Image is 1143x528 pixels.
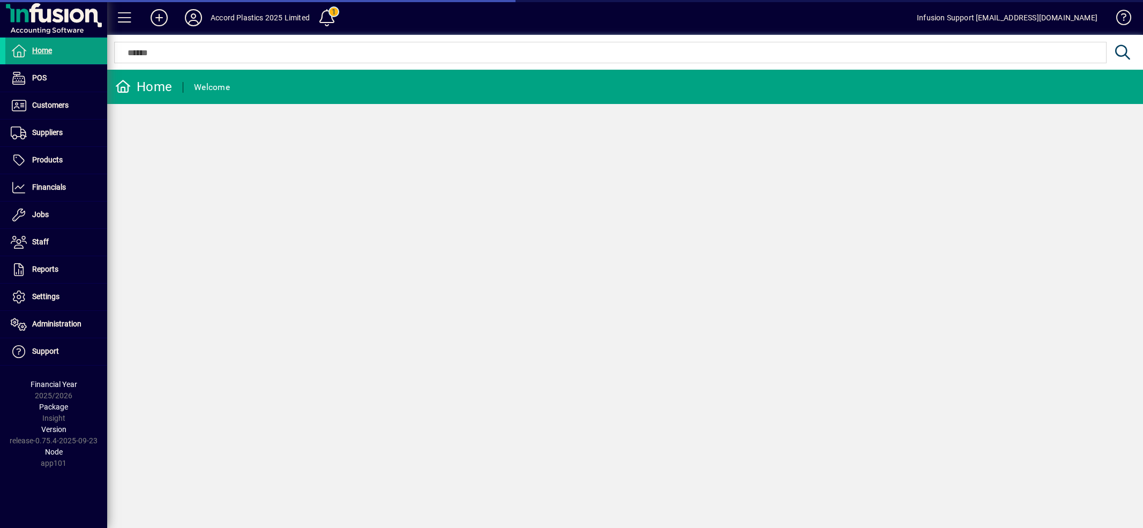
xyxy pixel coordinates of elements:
span: Administration [32,319,81,328]
a: Suppliers [5,120,107,146]
span: Staff [32,237,49,246]
div: Welcome [194,79,230,96]
span: Reports [32,265,58,273]
button: Profile [176,8,211,27]
span: Home [32,46,52,55]
a: POS [5,65,107,92]
div: Infusion Support [EMAIL_ADDRESS][DOMAIN_NAME] [917,9,1097,26]
a: Customers [5,92,107,119]
span: Financials [32,183,66,191]
div: Accord Plastics 2025 Limited [211,9,310,26]
a: Products [5,147,107,174]
a: Jobs [5,202,107,228]
div: Home [115,78,172,95]
span: Financial Year [31,380,77,389]
span: Version [41,425,66,434]
span: Customers [32,101,69,109]
a: Settings [5,284,107,310]
a: Administration [5,311,107,338]
a: Support [5,338,107,365]
span: Node [45,448,63,456]
span: Jobs [32,210,49,219]
button: Add [142,8,176,27]
span: Support [32,347,59,355]
span: POS [32,73,47,82]
a: Financials [5,174,107,201]
a: Reports [5,256,107,283]
span: Settings [32,292,59,301]
span: Package [39,403,68,411]
a: Staff [5,229,107,256]
span: Suppliers [32,128,63,137]
a: Knowledge Base [1108,2,1130,37]
span: Products [32,155,63,164]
